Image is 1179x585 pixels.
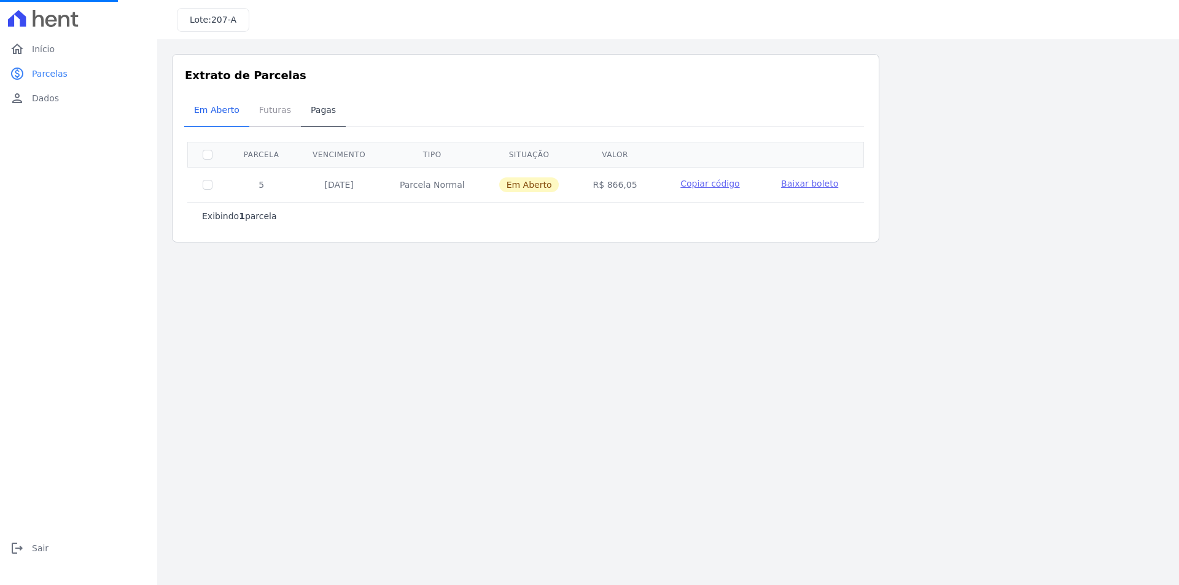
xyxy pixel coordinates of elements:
[680,179,739,188] span: Copiar código
[211,15,236,25] span: 207-A
[5,61,152,86] a: paidParcelas
[482,142,577,167] th: Situação
[32,92,59,104] span: Dados
[576,142,653,167] th: Valor
[184,95,249,127] a: Em Aberto
[10,541,25,556] i: logout
[252,98,298,122] span: Futuras
[32,542,49,554] span: Sair
[781,179,838,188] span: Baixar boleto
[295,167,383,202] td: [DATE]
[383,142,482,167] th: Tipo
[499,177,559,192] span: Em Aberto
[10,91,25,106] i: person
[202,210,277,222] p: Exibindo parcela
[185,67,866,83] h3: Extrato de Parcelas
[5,536,152,560] a: logoutSair
[32,43,55,55] span: Início
[295,142,383,167] th: Vencimento
[5,86,152,110] a: personDados
[669,177,752,190] button: Copiar código
[301,95,346,127] a: Pagas
[227,142,295,167] th: Parcela
[227,167,295,202] td: 5
[383,167,482,202] td: Parcela Normal
[303,98,343,122] span: Pagas
[10,42,25,56] i: home
[781,177,838,190] a: Baixar boleto
[187,98,247,122] span: Em Aberto
[576,167,653,202] td: R$ 866,05
[249,95,301,127] a: Futuras
[190,14,236,26] h3: Lote:
[10,66,25,81] i: paid
[32,68,68,80] span: Parcelas
[239,211,245,221] b: 1
[5,37,152,61] a: homeInício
